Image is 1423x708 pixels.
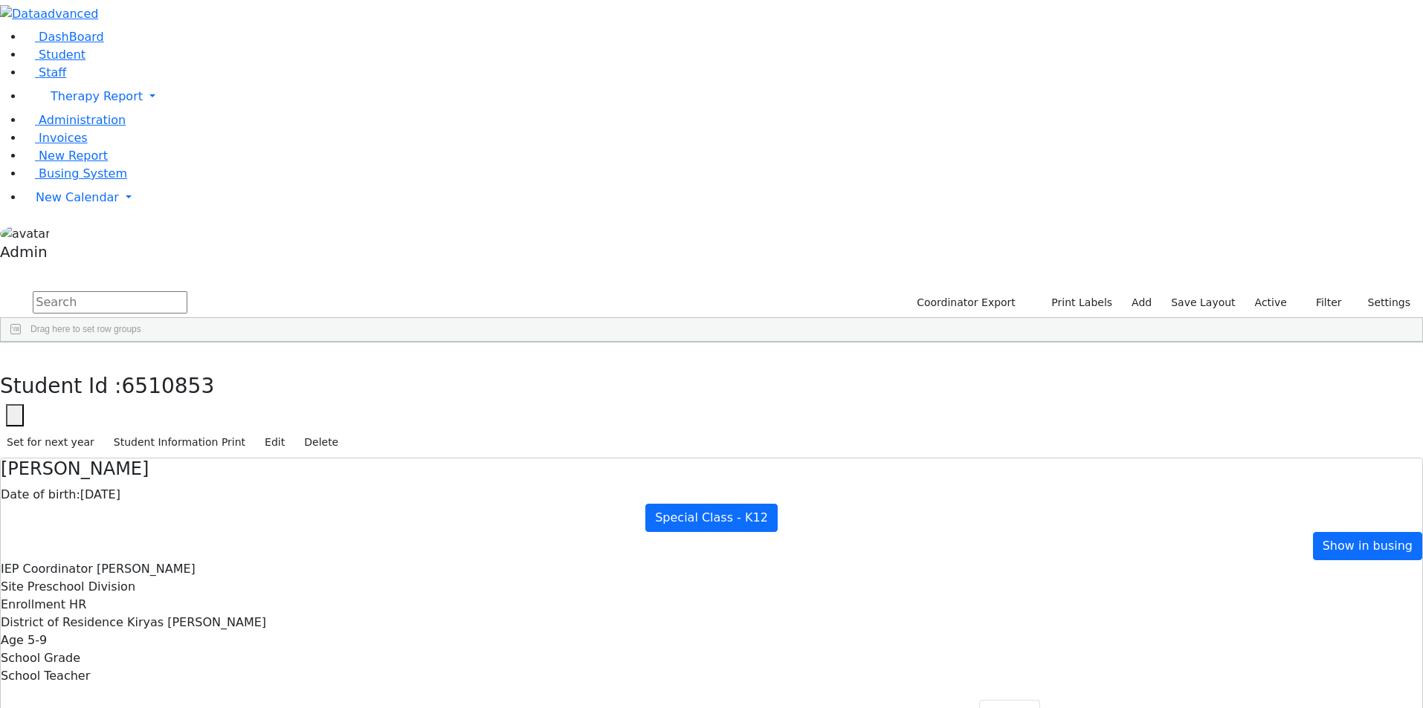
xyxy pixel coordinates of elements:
[28,633,47,647] span: 5-9
[24,82,1423,111] a: Therapy Report
[69,597,86,611] span: HR
[1164,291,1242,314] button: Save Layout
[24,30,104,44] a: DashBoard
[39,131,88,145] span: Invoices
[24,166,127,181] a: Busing System
[24,149,108,163] a: New Report
[127,615,266,629] span: Kiryas [PERSON_NAME]
[39,48,85,62] span: Student
[1,614,123,631] label: District of Residence
[51,89,143,103] span: Therapy Report
[107,431,252,454] button: Student Information Print
[97,562,196,576] span: [PERSON_NAME]
[1034,291,1119,314] button: Print Labels
[39,166,127,181] span: Busing System
[1,458,1422,480] h4: [PERSON_NAME]
[645,504,778,532] a: Special Class - K12
[297,431,345,454] button: Delete
[24,65,66,79] a: Staff
[1313,532,1422,560] a: Show in busing
[24,183,1423,212] a: New Calendar
[258,431,291,454] button: Edit
[39,113,126,127] span: Administration
[33,291,187,314] input: Search
[1248,291,1294,314] label: Active
[1,631,24,649] label: Age
[1125,291,1158,314] a: Add
[1323,539,1413,553] span: Show in busing
[30,324,141,334] span: Drag here to set row groups
[39,65,66,79] span: Staff
[24,113,126,127] a: Administration
[1,649,80,667] label: School Grade
[1,560,93,578] label: IEP Coordinator
[1297,291,1349,314] button: Filter
[24,131,88,145] a: Invoices
[28,579,135,594] span: Preschool Division
[122,374,215,398] span: 6510853
[1,486,1422,504] div: [DATE]
[1,578,24,596] label: Site
[24,48,85,62] a: Student
[1,596,65,614] label: Enrollment
[1349,291,1417,314] button: Settings
[36,190,119,204] span: New Calendar
[907,291,1022,314] button: Coordinator Export
[1,486,80,504] label: Date of birth:
[1,667,90,685] label: School Teacher
[39,149,108,163] span: New Report
[39,30,104,44] span: DashBoard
